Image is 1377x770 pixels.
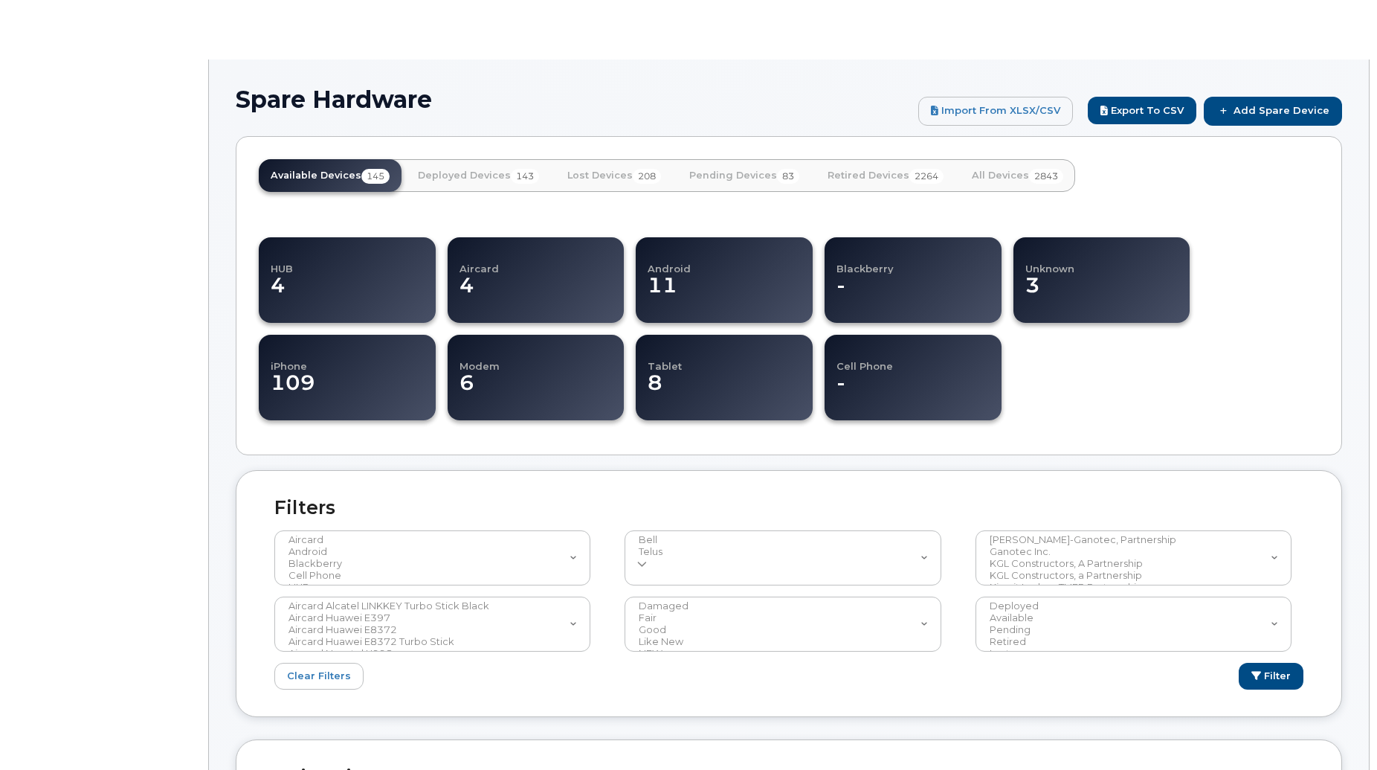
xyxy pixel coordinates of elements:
option: Aircard Huawei E8372 [287,624,570,636]
option: [PERSON_NAME]-Ganotec, Partnership [988,534,1271,546]
option: Good [637,624,920,636]
option: Android [287,546,570,558]
a: Clear Filters [274,663,364,690]
h4: HUB [271,248,422,274]
h4: Modem [459,346,611,371]
h4: Tablet [648,346,799,371]
dd: 8 [648,371,799,410]
option: Blackberry [287,558,570,570]
option: Kiewit Ledcor TMEP Partnership [988,582,1271,594]
option: Bell [637,534,920,546]
button: Filter [1239,663,1303,690]
option: Aircard Novatel U998 [287,648,570,660]
span: 2264 [909,169,944,184]
a: All Devices2843 [960,159,1075,192]
option: Available [988,612,1271,624]
a: Deployed Devices143 [406,159,551,192]
a: Pending Devices83 [677,159,811,192]
button: Export to CSV [1088,97,1196,124]
h4: Unknown [1025,248,1177,274]
dd: - [836,371,1002,410]
option: Aircard Alcatel LINKKEY Turbo Stick Black [287,600,570,612]
span: 83 [777,169,799,184]
option: Deployed [988,600,1271,612]
a: Available Devices145 [259,159,402,192]
option: Telus [637,546,920,558]
option: Ganotec Inc. [988,546,1271,558]
span: 2843 [1029,169,1063,184]
span: 208 [633,169,661,184]
h2: Filters [263,498,1315,519]
h4: iPhone [271,346,436,371]
option: Like New [637,636,920,648]
h4: Android [648,248,813,274]
option: Cell Phone [287,570,570,582]
option: Damaged [637,600,920,612]
option: Retired [988,636,1271,648]
option: Pending [988,624,1271,636]
span: 145 [361,169,390,184]
option: Fair [637,612,920,624]
dd: 109 [271,371,436,410]
option: KGL Constructors, a Partnership [988,570,1271,582]
span: 143 [511,169,539,184]
option: Aircard Huawei E397 [287,612,570,624]
h4: Blackberry [836,248,988,274]
option: NEW [637,648,920,660]
option: KGL Constructors, A Partnership [988,558,1271,570]
a: Import from XLSX/CSV [918,97,1073,125]
option: HUB [287,582,570,594]
dd: - [836,274,988,312]
h4: Cell Phone [836,346,1002,371]
option: Aircard Huawei E8372 Turbo Stick [287,636,570,648]
a: Lost Devices208 [555,159,673,192]
h4: Aircard [459,248,611,274]
option: Lost [988,648,1271,660]
h1: Spare Hardware [236,86,911,112]
option: Aircard [287,534,570,546]
dd: 11 [648,274,813,312]
dd: 4 [459,274,611,312]
dd: 6 [459,371,611,410]
dd: 4 [271,274,422,312]
dd: 3 [1025,274,1177,312]
a: Add Spare Device [1204,97,1342,125]
a: Retired Devices2264 [816,159,955,192]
